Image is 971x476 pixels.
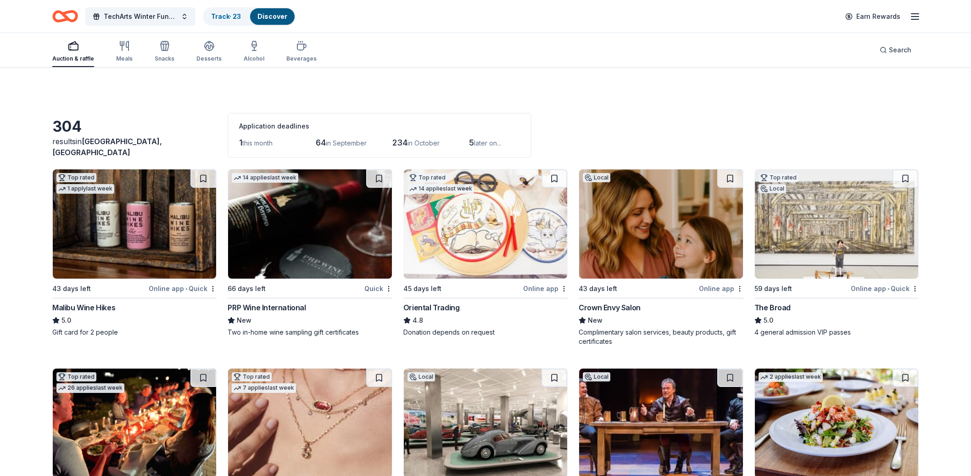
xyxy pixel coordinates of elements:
div: Local [759,184,786,193]
button: Beverages [286,37,317,67]
button: Auction & raffle [52,37,94,67]
span: New [237,315,251,326]
div: Online app Quick [149,283,217,294]
div: Online app Quick [851,283,919,294]
div: Local [583,372,610,381]
span: New [588,315,603,326]
img: Image for Crown Envy Salon [579,169,742,279]
button: Snacks [155,37,174,67]
a: Earn Rewards [840,8,906,25]
a: Image for Crown Envy SalonLocal43 days leftOnline appCrown Envy SalonNewComplimentary salon servi... [579,169,743,346]
div: The Broad [754,302,791,313]
div: Beverages [286,55,317,62]
div: Two in-home wine sampling gift certificates [228,328,392,337]
button: Track· 23Discover [203,7,296,26]
span: 5.0 [764,315,773,326]
span: • [887,285,889,292]
div: Crown Envy Salon [579,302,641,313]
div: 4 general admission VIP passes [754,328,919,337]
div: PRP Wine International [228,302,306,313]
a: Track· 23 [211,12,241,20]
div: Online app [699,283,743,294]
span: in October [407,139,440,147]
div: 14 applies last week [407,184,474,194]
div: Gift card for 2 people [52,328,217,337]
div: 26 applies last week [56,383,124,393]
button: Alcohol [244,37,264,67]
span: this month [242,139,273,147]
div: 1 apply last week [56,184,114,194]
div: Malibu Wine Hikes [52,302,115,313]
div: Online app [523,283,568,294]
div: 66 days left [228,283,266,294]
div: Local [583,173,610,182]
div: 43 days left [52,283,91,294]
img: Image for Oriental Trading [404,169,567,279]
div: 43 days left [579,283,617,294]
img: Image for The Broad [755,169,918,279]
div: Top rated [407,173,447,182]
span: Search [889,45,911,56]
div: Meals [116,55,133,62]
span: 64 [316,138,326,147]
button: Desserts [196,37,222,67]
span: 5 [469,138,474,147]
div: 304 [52,118,217,136]
div: Desserts [196,55,222,62]
div: Donation depends on request [403,328,568,337]
a: Home [52,6,78,27]
button: TechArts Winter Fundraiser [85,7,195,26]
div: 45 days left [403,283,441,294]
a: Image for Oriental TradingTop rated14 applieslast week45 days leftOnline appOriental Trading4.8Do... [403,169,568,337]
div: Alcohol [244,55,264,62]
div: Top rated [232,372,272,381]
span: [GEOGRAPHIC_DATA], [GEOGRAPHIC_DATA] [52,137,162,157]
span: 234 [392,138,407,147]
button: Meals [116,37,133,67]
div: Local [407,372,435,381]
span: • [185,285,187,292]
span: 5.0 [61,315,71,326]
a: Discover [257,12,287,20]
div: Oriental Trading [403,302,460,313]
img: Image for Malibu Wine Hikes [53,169,216,279]
div: 7 applies last week [232,383,296,393]
span: 4.8 [413,315,423,326]
span: TechArts Winter Fundraiser [104,11,177,22]
div: 14 applies last week [232,173,298,183]
span: in September [326,139,367,147]
div: Top rated [56,173,96,182]
div: Complimentary salon services, beauty products, gift certificates [579,328,743,346]
div: Application deadlines [239,121,520,132]
span: in [52,137,162,157]
a: Image for Malibu Wine HikesTop rated1 applylast week43 days leftOnline app•QuickMalibu Wine Hikes... [52,169,217,337]
span: later on... [474,139,501,147]
span: 1 [239,138,242,147]
a: Image for PRP Wine International14 applieslast week66 days leftQuickPRP Wine InternationalNewTwo ... [228,169,392,337]
a: Image for The BroadTop ratedLocal59 days leftOnline app•QuickThe Broad5.04 general admission VIP ... [754,169,919,337]
div: 59 days left [754,283,792,294]
div: Top rated [56,372,96,381]
button: Search [872,41,919,59]
div: Top rated [759,173,798,182]
div: Auction & raffle [52,55,94,62]
div: Snacks [155,55,174,62]
div: results [52,136,217,158]
img: Image for PRP Wine International [228,169,391,279]
div: Quick [364,283,392,294]
div: 2 applies last week [759,372,823,382]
